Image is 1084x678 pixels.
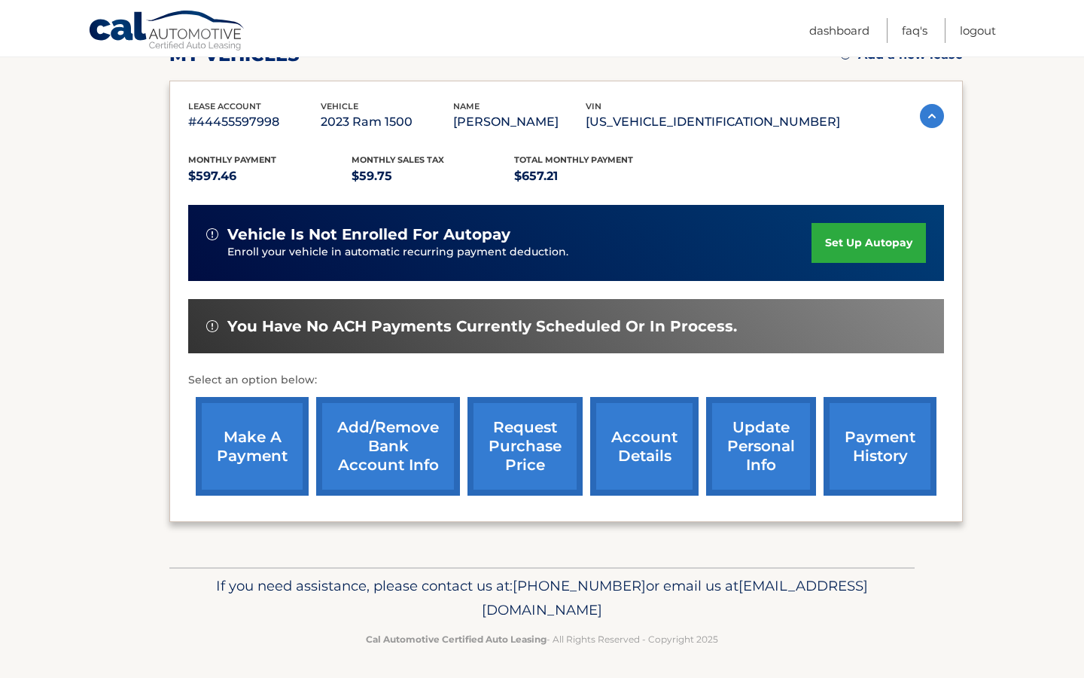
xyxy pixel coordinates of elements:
p: $59.75 [352,166,515,187]
span: Total Monthly Payment [514,154,633,165]
p: $597.46 [188,166,352,187]
p: #44455597998 [188,111,321,133]
a: account details [590,397,699,496]
strong: Cal Automotive Certified Auto Leasing [366,634,547,645]
img: accordion-active.svg [920,104,944,128]
a: Cal Automotive [88,10,246,53]
a: FAQ's [902,18,927,43]
img: alert-white.svg [206,228,218,240]
p: [PERSON_NAME] [453,111,586,133]
p: Select an option below: [188,371,944,389]
span: vin [586,101,601,111]
span: lease account [188,101,261,111]
a: make a payment [196,397,309,496]
span: vehicle is not enrolled for autopay [227,225,510,244]
span: [EMAIL_ADDRESS][DOMAIN_NAME] [482,577,868,618]
p: Enroll your vehicle in automatic recurring payment deduction. [227,244,811,261]
a: Logout [960,18,996,43]
p: [US_VEHICLE_IDENTIFICATION_NUMBER] [586,111,840,133]
span: Monthly sales Tax [352,154,444,165]
span: name [453,101,480,111]
img: alert-white.svg [206,320,218,332]
p: 2023 Ram 1500 [321,111,453,133]
span: [PHONE_NUMBER] [513,577,646,594]
p: $657.21 [514,166,677,187]
span: vehicle [321,101,358,111]
a: Add/Remove bank account info [316,397,460,496]
span: Monthly Payment [188,154,276,165]
a: update personal info [706,397,816,496]
a: set up autopay [811,223,926,263]
span: You have no ACH payments currently scheduled or in process. [227,317,737,336]
p: If you need assistance, please contact us at: or email us at [179,574,905,622]
a: request purchase price [467,397,583,496]
a: payment history [824,397,936,496]
p: - All Rights Reserved - Copyright 2025 [179,631,905,647]
a: Dashboard [809,18,869,43]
